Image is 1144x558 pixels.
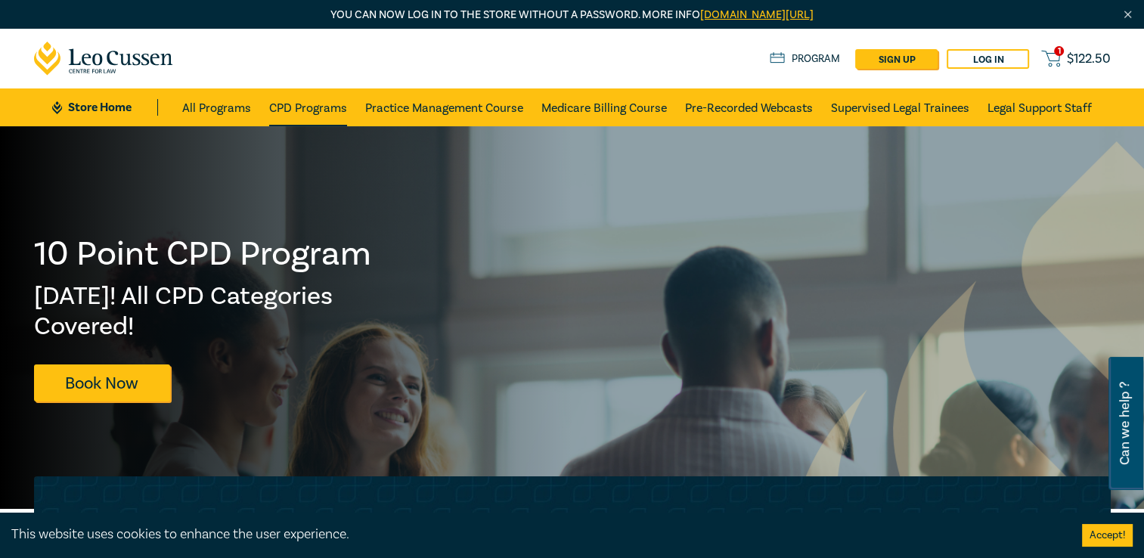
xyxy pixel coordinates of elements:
a: Program [770,51,840,67]
a: All Programs [182,88,251,126]
a: Practice Management Course [365,88,523,126]
a: Medicare Billing Course [541,88,667,126]
h1: 10 Point CPD Program [34,234,373,274]
span: Can we help ? [1118,366,1132,481]
a: Store Home [52,99,157,116]
a: Supervised Legal Trainees [831,88,969,126]
button: Accept cookies [1082,524,1133,547]
p: You can now log in to the store without a password. More info [34,7,1111,23]
img: Close [1121,8,1134,21]
a: Pre-Recorded Webcasts [685,88,813,126]
a: Book Now [34,364,170,401]
a: Legal Support Staff [987,88,1092,126]
div: This website uses cookies to enhance the user experience. [11,525,1059,544]
a: Log in [947,49,1029,69]
a: [DOMAIN_NAME][URL] [700,8,814,22]
span: 1 [1054,46,1064,56]
a: sign up [855,49,938,69]
h2: [DATE]! All CPD Categories Covered! [34,281,373,342]
a: CPD Programs [269,88,347,126]
span: $ 122.50 [1067,51,1111,67]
